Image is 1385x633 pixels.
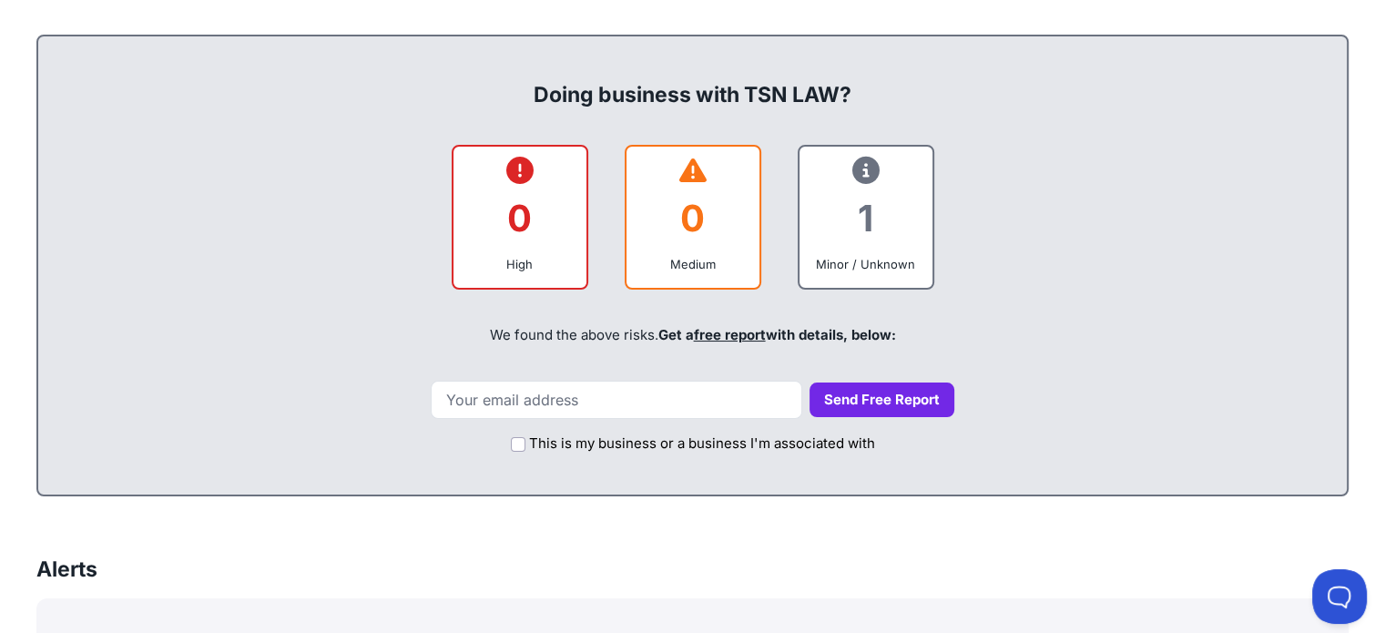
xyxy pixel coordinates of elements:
[1312,569,1367,624] iframe: Toggle Customer Support
[694,326,766,343] a: free report
[468,181,572,255] div: 0
[814,255,918,273] div: Minor / Unknown
[468,255,572,273] div: High
[56,304,1329,366] div: We found the above risks.
[641,255,745,273] div: Medium
[814,181,918,255] div: 1
[810,383,954,418] button: Send Free Report
[36,555,97,584] h3: Alerts
[529,434,875,454] label: This is my business or a business I'm associated with
[431,381,802,419] input: Your email address
[658,326,896,343] span: Get a with details, below:
[56,51,1329,109] div: Doing business with TSN LAW?
[641,181,745,255] div: 0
